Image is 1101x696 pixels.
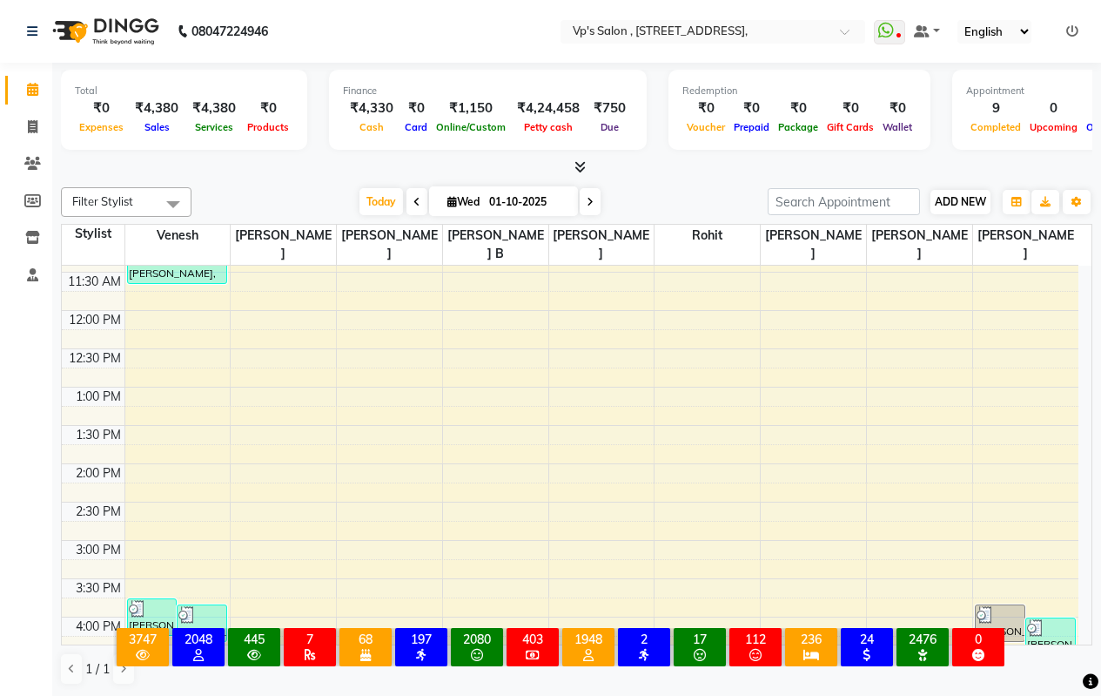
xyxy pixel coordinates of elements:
[178,605,226,641] div: [PERSON_NAME], TK03, 03:50 PM-04:20 PM, massage machine
[400,121,432,133] span: Card
[443,225,548,265] span: [PERSON_NAME] b
[75,84,293,98] div: Total
[72,579,124,598] div: 3:30 PM
[72,426,124,444] div: 1:30 PM
[85,660,110,679] span: 1 / 1
[191,7,268,56] b: 08047224946
[976,605,1024,641] div: [PERSON_NAME], TK03, 03:50 PM-04:20 PM, massage machine (₹150)
[128,247,227,283] div: [PERSON_NAME], TK01, 11:10 AM-11:40 AM, [PERSON_NAME] - Clean Shave (₹150)
[65,311,124,329] div: 12:00 PM
[359,188,403,215] span: Today
[454,632,500,647] div: 2080
[62,225,124,243] div: Stylist
[72,503,124,521] div: 2:30 PM
[1026,618,1075,660] div: [PERSON_NAME], TK04, 04:00 PM-04:35 PM, hair cut - [PERSON_NAME] Cut & Style 480 (₹480)
[128,599,177,635] div: [PERSON_NAME], TK02, 03:45 PM-04:15 PM, [PERSON_NAME] Trimming (₹180)
[682,98,729,118] div: ₹0
[682,121,729,133] span: Voucher
[400,98,432,118] div: ₹0
[878,121,916,133] span: Wallet
[287,632,332,647] div: 7
[677,632,722,647] div: 17
[432,121,510,133] span: Online/Custom
[655,225,760,247] span: rohit
[774,98,822,118] div: ₹0
[510,98,587,118] div: ₹4,24,458
[729,98,774,118] div: ₹0
[72,618,124,636] div: 4:00 PM
[1025,121,1082,133] span: Upcoming
[587,98,633,118] div: ₹750
[399,632,444,647] div: 197
[443,195,484,208] span: Wed
[65,349,124,368] div: 12:30 PM
[822,98,878,118] div: ₹0
[120,632,165,647] div: 3747
[337,225,442,265] span: [PERSON_NAME]
[520,121,577,133] span: Petty cash
[900,632,945,647] div: 2476
[343,98,400,118] div: ₹4,330
[966,98,1025,118] div: 9
[733,632,778,647] div: 112
[549,225,655,265] span: [PERSON_NAME]
[789,632,834,647] div: 236
[956,632,1001,647] div: 0
[867,225,972,265] span: [PERSON_NAME]
[844,632,890,647] div: 24
[75,98,128,118] div: ₹0
[596,121,623,133] span: Due
[935,195,986,208] span: ADD NEW
[432,98,510,118] div: ₹1,150
[243,98,293,118] div: ₹0
[566,632,611,647] div: 1948
[191,121,238,133] span: Services
[484,189,571,215] input: 2025-10-01
[176,632,221,647] div: 2048
[1025,98,1082,118] div: 0
[185,98,243,118] div: ₹4,380
[761,225,866,265] span: [PERSON_NAME]
[930,190,990,214] button: ADD NEW
[44,7,164,56] img: logo
[355,121,388,133] span: Cash
[75,121,128,133] span: Expenses
[64,273,124,291] div: 11:30 AM
[140,121,174,133] span: Sales
[966,121,1025,133] span: Completed
[973,225,1078,265] span: [PERSON_NAME]
[231,225,336,265] span: [PERSON_NAME]
[343,84,633,98] div: Finance
[343,632,388,647] div: 68
[682,84,916,98] div: Redemption
[125,225,231,247] span: Venesh
[72,464,124,483] div: 2:00 PM
[72,541,124,559] div: 3:00 PM
[128,98,185,118] div: ₹4,380
[72,388,124,406] div: 1:00 PM
[774,121,822,133] span: Package
[878,98,916,118] div: ₹0
[510,632,555,647] div: 403
[729,121,774,133] span: Prepaid
[822,121,878,133] span: Gift Cards
[243,121,293,133] span: Products
[621,632,667,647] div: 2
[72,194,133,208] span: Filter Stylist
[232,632,277,647] div: 445
[768,188,920,215] input: Search Appointment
